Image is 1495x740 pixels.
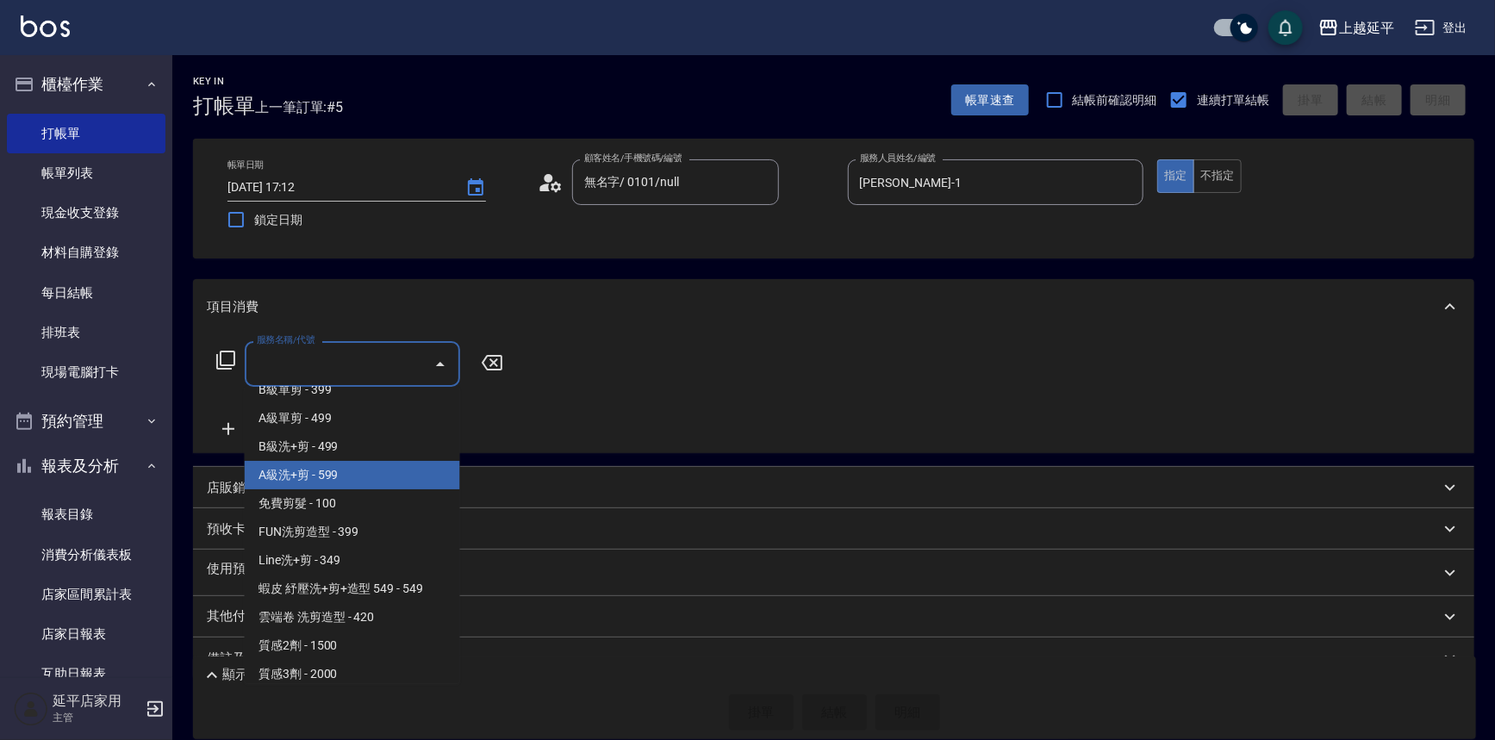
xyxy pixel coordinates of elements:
button: 預約管理 [7,399,165,444]
div: 預收卡販賣 [193,508,1474,550]
label: 帳單日期 [227,159,264,171]
label: 服務人員姓名/編號 [860,152,936,165]
a: 帳單列表 [7,153,165,193]
button: Close [427,351,454,378]
a: 現金收支登錄 [7,193,165,233]
h3: 打帳單 [193,94,255,118]
a: 每日結帳 [7,273,165,313]
button: 不指定 [1193,159,1242,193]
span: 質感3劑 - 2000 [245,660,460,688]
span: 雲端卷 洗剪造型 - 420 [245,603,460,631]
a: 店家區間累計表 [7,575,165,614]
button: 帳單速查 [951,84,1029,116]
span: A級洗+剪 - 599 [245,461,460,489]
span: 上一筆訂單:#5 [255,96,344,118]
span: 免費剪髮 - 100 [245,489,460,518]
div: 上越延平 [1339,17,1394,39]
div: 其他付款方式入金可用餘額: 0 [193,596,1474,637]
p: 主管 [53,710,140,725]
a: 現場電腦打卡 [7,352,165,392]
button: 報表及分析 [7,444,165,488]
button: 櫃檯作業 [7,62,165,107]
div: 項目消費 [193,279,1474,334]
span: FUN洗剪造型 - 399 [245,518,460,546]
button: 上越延平 [1311,10,1401,46]
a: 排班表 [7,313,165,352]
label: 顧客姓名/手機號碼/編號 [584,152,682,165]
img: Person [14,692,48,726]
p: 顯示業績明細 [222,666,300,684]
div: 備註及來源 [193,637,1474,679]
span: Line洗+剪 - 349 [245,546,460,575]
p: 預收卡販賣 [207,520,271,538]
span: 結帳前確認明細 [1073,91,1157,109]
div: 使用預收卡x1337 [193,550,1474,596]
a: 互助日報表 [7,654,165,693]
span: 質感2劑 - 1500 [245,631,460,660]
span: B級洗+剪 - 499 [245,432,460,461]
p: 使用預收卡 [207,560,271,586]
button: Choose date, selected date is 2025-09-05 [455,167,496,208]
span: 鎖定日期 [254,211,302,229]
button: 指定 [1157,159,1194,193]
div: 店販銷售 [193,467,1474,508]
h2: Key In [193,76,255,87]
p: 其他付款方式 [207,607,365,626]
a: 報表目錄 [7,494,165,534]
button: save [1268,10,1303,45]
img: Logo [21,16,70,37]
a: 材料自購登錄 [7,233,165,272]
span: A級單剪 - 499 [245,404,460,432]
button: 登出 [1408,12,1474,44]
label: 服務名稱/代號 [257,333,315,346]
span: 蝦皮 紓壓洗+剪+造型 549 - 549 [245,575,460,603]
span: B級單剪 - 399 [245,376,460,404]
a: 消費分析儀表板 [7,535,165,575]
p: 店販銷售 [207,479,259,497]
span: 連續打單結帳 [1197,91,1269,109]
p: 備註及來源 [207,650,271,668]
a: 店家日報表 [7,614,165,654]
input: YYYY/MM/DD hh:mm [227,173,448,202]
h5: 延平店家用 [53,693,140,710]
a: 打帳單 [7,114,165,153]
p: 項目消費 [207,298,259,316]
